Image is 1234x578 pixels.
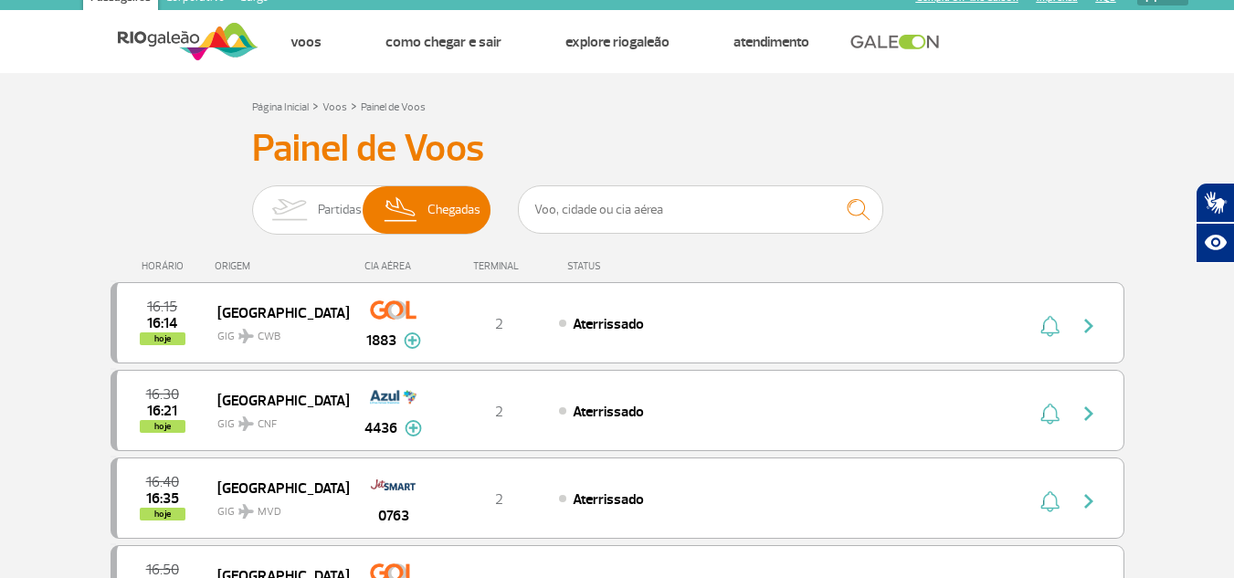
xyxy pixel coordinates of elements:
[140,332,185,345] span: hoje
[439,260,558,272] div: TERMINAL
[573,490,644,509] span: Aterrissado
[217,319,334,345] span: GIG
[318,186,362,234] span: Partidas
[565,33,670,51] a: Explore RIOgaleão
[404,332,421,349] img: mais-info-painel-voo.svg
[1196,223,1234,263] button: Abrir recursos assistivos.
[260,186,318,234] img: slider-embarque
[427,186,480,234] span: Chegadas
[385,33,501,51] a: Como chegar e sair
[495,403,503,421] span: 2
[558,260,707,272] div: STATUS
[146,388,179,401] span: 2025-09-24 16:30:00
[252,126,983,172] h3: Painel de Voos
[733,33,809,51] a: Atendimento
[147,317,177,330] span: 2025-09-24 16:14:21
[1196,183,1234,263] div: Plugin de acessibilidade da Hand Talk.
[351,95,357,116] a: >
[217,494,334,520] span: GIG
[322,100,347,114] a: Voos
[147,405,177,417] span: 2025-09-24 16:21:51
[146,563,179,576] span: 2025-09-24 16:50:00
[217,476,334,499] span: [GEOGRAPHIC_DATA]
[217,300,334,324] span: [GEOGRAPHIC_DATA]
[238,416,254,431] img: destiny_airplane.svg
[258,416,277,433] span: CNF
[258,329,280,345] span: CWB
[252,100,309,114] a: Página Inicial
[147,300,177,313] span: 2025-09-24 16:15:00
[364,417,397,439] span: 4436
[140,508,185,520] span: hoje
[573,403,644,421] span: Aterrissado
[258,504,281,520] span: MVD
[238,504,254,519] img: destiny_airplane.svg
[495,490,503,509] span: 2
[518,185,883,234] input: Voo, cidade ou cia aérea
[374,186,428,234] img: slider-desembarque
[495,315,503,333] span: 2
[1040,490,1060,512] img: sino-painel-voo.svg
[146,492,179,505] span: 2025-09-24 16:35:00
[1078,315,1100,337] img: seta-direita-painel-voo.svg
[217,406,334,433] span: GIG
[312,95,319,116] a: >
[116,260,216,272] div: HORÁRIO
[378,505,409,527] span: 0763
[1196,183,1234,223] button: Abrir tradutor de língua de sinais.
[140,420,185,433] span: hoje
[405,420,422,436] img: mais-info-painel-voo.svg
[1040,315,1060,337] img: sino-painel-voo.svg
[348,260,439,272] div: CIA AÉREA
[238,329,254,343] img: destiny_airplane.svg
[1078,490,1100,512] img: seta-direita-painel-voo.svg
[1040,403,1060,425] img: sino-painel-voo.svg
[146,476,179,489] span: 2025-09-24 16:40:00
[366,330,396,352] span: 1883
[290,33,322,51] a: Voos
[573,315,644,333] span: Aterrissado
[217,388,334,412] span: [GEOGRAPHIC_DATA]
[361,100,426,114] a: Painel de Voos
[215,260,348,272] div: ORIGEM
[1078,403,1100,425] img: seta-direita-painel-voo.svg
